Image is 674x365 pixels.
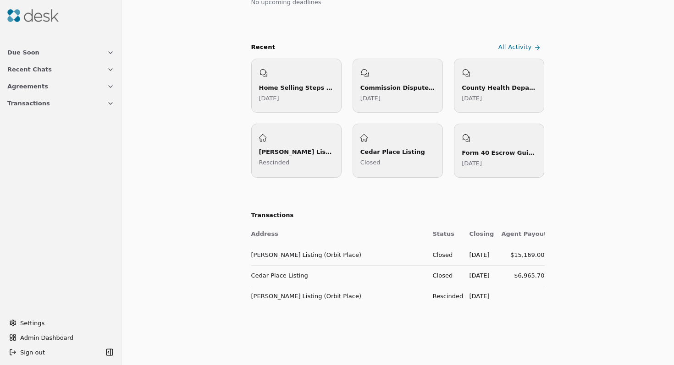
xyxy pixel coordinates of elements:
[259,83,334,93] div: Home Selling Steps Flyer
[360,95,381,102] time: Monday, August 4, 2025 at 7:58:56 PM
[20,348,45,357] span: Sign out
[251,43,276,52] div: Recent
[425,265,462,286] td: Closed
[360,158,435,167] p: Closed
[425,224,462,245] th: Status
[251,224,425,245] th: Address
[251,265,425,286] td: Cedar Place Listing
[251,286,425,306] td: [PERSON_NAME] Listing (Orbit Place)
[20,333,112,343] span: Admin Dashboard
[462,148,536,158] div: Form 40 Escrow Guidance
[20,318,44,328] span: Settings
[259,95,279,102] time: Tuesday, September 16, 2025 at 11:07:25 PM
[2,78,120,95] button: Agreements
[462,245,494,265] td: [DATE]
[360,147,435,157] div: Cedar Place Listing
[502,250,545,260] div: $15,169.00
[454,59,544,113] a: County Health Department Info Email[DATE]
[7,9,59,22] img: Desk
[462,265,494,286] td: [DATE]
[7,65,52,74] span: Recent Chats
[6,316,116,330] button: Settings
[502,271,545,280] div: $6,965.70
[498,43,532,52] span: All Activity
[497,40,545,55] a: All Activity
[251,59,342,113] a: Home Selling Steps Flyer[DATE]
[494,224,545,245] th: Agent Payout
[462,83,536,93] div: County Health Department Info Email
[2,61,120,78] button: Recent Chats
[6,330,116,345] button: Admin Dashboard
[6,345,103,360] button: Sign out
[2,44,120,61] button: Due Soon
[462,160,482,167] time: Thursday, June 26, 2025 at 9:56:52 PM
[360,83,435,93] div: Commission Dispute Settlement Negotiation
[7,98,50,108] span: Transactions
[251,124,342,178] a: [PERSON_NAME] Listing (Orbit Place)Rescinded
[7,82,48,91] span: Agreements
[353,59,443,113] a: Commission Dispute Settlement Negotiation[DATE]
[425,245,462,265] td: Closed
[462,95,482,102] time: Friday, August 1, 2025 at 11:23:04 PM
[251,211,545,220] h2: Transactions
[259,158,334,167] p: Rescinded
[259,147,334,157] div: [PERSON_NAME] Listing (Orbit Place)
[454,124,544,178] a: Form 40 Escrow Guidance[DATE]
[462,286,494,306] td: [DATE]
[2,95,120,112] button: Transactions
[425,286,462,306] td: Rescinded
[251,245,425,265] td: [PERSON_NAME] Listing (Orbit Place)
[7,48,39,57] span: Due Soon
[462,224,494,245] th: Closing
[353,124,443,178] a: Cedar Place ListingClosed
